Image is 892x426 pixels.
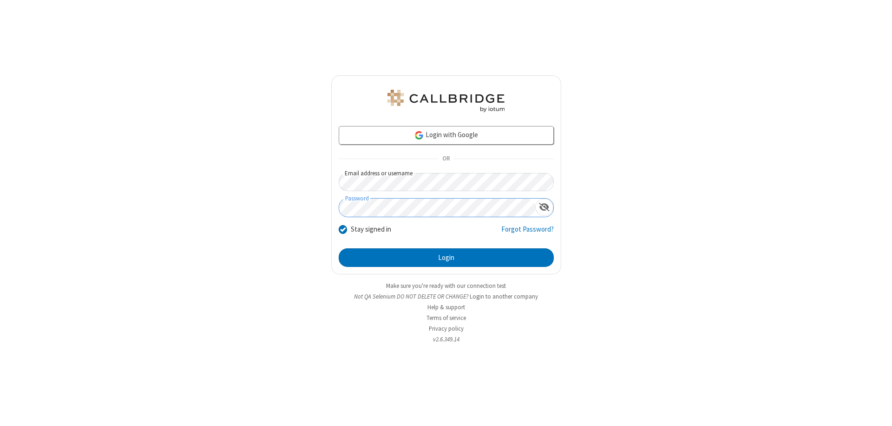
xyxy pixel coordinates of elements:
div: Show password [535,199,553,216]
a: Help & support [427,303,465,311]
a: Terms of service [426,314,466,322]
li: v2.6.349.14 [331,335,561,344]
a: Privacy policy [429,325,464,333]
img: QA Selenium DO NOT DELETE OR CHANGE [386,90,506,112]
span: OR [439,153,453,166]
input: Email address or username [339,173,554,191]
a: Login with Google [339,126,554,145]
a: Make sure you're ready with our connection test [386,282,506,290]
input: Password [339,199,535,217]
a: Forgot Password? [501,224,554,242]
label: Stay signed in [351,224,391,235]
button: Login [339,248,554,267]
li: Not QA Selenium DO NOT DELETE OR CHANGE? [331,292,561,301]
button: Login to another company [470,292,538,301]
img: google-icon.png [414,130,424,140]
